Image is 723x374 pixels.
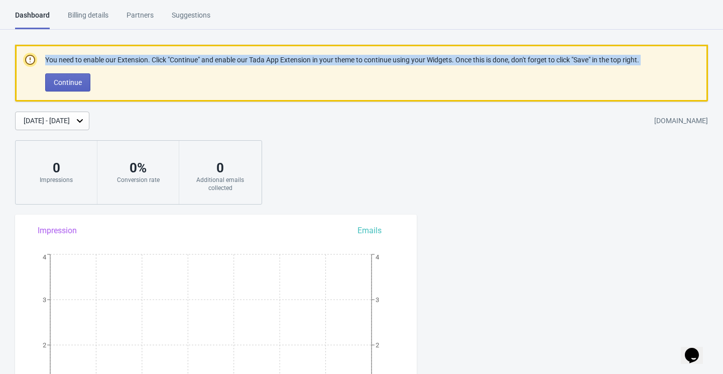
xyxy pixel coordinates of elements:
[681,334,713,364] iframe: chat widget
[189,160,251,176] div: 0
[189,176,251,192] div: Additional emails collected
[107,160,169,176] div: 0 %
[654,112,708,130] div: [DOMAIN_NAME]
[376,253,380,261] tspan: 4
[172,10,210,28] div: Suggestions
[43,341,46,349] tspan: 2
[107,176,169,184] div: Conversion rate
[43,253,47,261] tspan: 4
[24,116,70,126] div: [DATE] - [DATE]
[43,296,46,304] tspan: 3
[26,176,87,184] div: Impressions
[68,10,108,28] div: Billing details
[26,160,87,176] div: 0
[45,55,639,65] p: You need to enable our Extension. Click "Continue" and enable our Tada App Extension in your them...
[376,296,379,304] tspan: 3
[45,73,90,91] button: Continue
[127,10,154,28] div: Partners
[54,78,82,86] span: Continue
[15,10,50,29] div: Dashboard
[376,341,379,349] tspan: 2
